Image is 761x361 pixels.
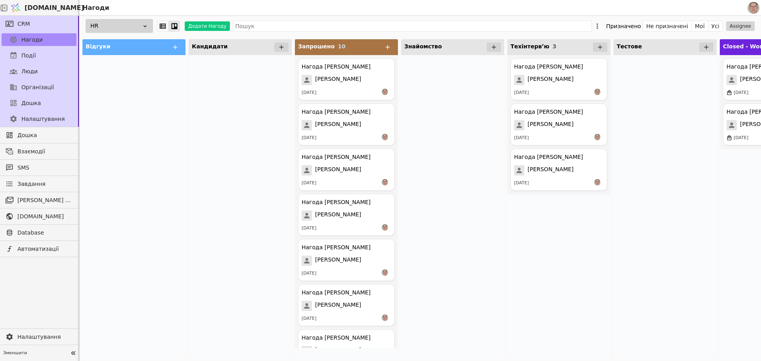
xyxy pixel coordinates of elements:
[302,135,316,141] div: [DATE]
[17,245,73,253] span: Автоматизації
[528,165,574,176] span: [PERSON_NAME]
[3,350,68,357] span: Зменшити
[594,89,600,95] img: РS
[2,49,76,62] a: Події
[404,43,442,50] span: Знайомство
[708,21,723,32] button: Усі
[315,256,361,266] span: [PERSON_NAME]
[17,333,73,341] span: Налаштування
[734,135,748,141] div: [DATE]
[21,36,43,44] span: Нагоди
[2,145,76,158] a: Взаємодії
[514,90,529,96] div: [DATE]
[302,334,371,342] div: Нагода [PERSON_NAME]
[2,210,76,223] a: [DOMAIN_NAME]
[514,108,583,116] div: Нагода [PERSON_NAME]
[17,164,73,172] span: SMS
[298,43,335,50] span: Запрошено
[315,210,361,221] span: [PERSON_NAME]
[643,21,692,32] button: Не призначені
[302,243,371,252] div: Нагода [PERSON_NAME]
[17,212,73,221] span: [DOMAIN_NAME]
[727,135,732,141] img: marketplace.svg
[2,243,76,255] a: Автоматизації
[2,226,76,239] a: Database
[17,229,73,237] span: Database
[233,21,592,32] input: Пошук
[79,3,109,13] h2: Нагоди
[298,149,395,191] div: Нагода [PERSON_NAME][PERSON_NAME][DATE]РS
[514,135,529,141] div: [DATE]
[302,288,371,297] div: Нагода [PERSON_NAME]
[21,83,54,92] span: Організації
[514,153,583,161] div: Нагода [PERSON_NAME]
[382,134,388,140] img: РS
[302,108,371,116] div: Нагода [PERSON_NAME]
[692,21,708,32] button: Мої
[511,149,607,191] div: Нагода [PERSON_NAME][PERSON_NAME][DATE]РS
[2,178,76,190] a: Завдання
[2,81,76,94] a: Організації
[302,198,371,206] div: Нагода [PERSON_NAME]
[514,180,529,187] div: [DATE]
[606,21,641,32] div: Призначено
[553,43,556,50] span: 3
[514,63,583,71] div: Нагода [PERSON_NAME]
[21,115,65,123] span: Налаштування
[17,180,46,188] span: Завдання
[528,75,574,85] span: [PERSON_NAME]
[594,134,600,140] img: РS
[86,19,153,33] div: HR
[511,43,549,50] span: Техінтервʼю
[594,179,600,185] img: РS
[298,103,395,145] div: Нагода [PERSON_NAME][PERSON_NAME][DATE]РS
[21,99,41,107] span: Дошка
[382,179,388,185] img: РS
[17,20,30,28] span: CRM
[511,58,607,100] div: Нагода [PERSON_NAME][PERSON_NAME][DATE]РS
[86,43,111,50] span: Відгуки
[302,153,371,161] div: Нагода [PERSON_NAME]
[727,90,732,96] img: marketplace.svg
[382,224,388,231] img: РS
[302,180,316,187] div: [DATE]
[382,269,388,276] img: РS
[2,194,76,206] a: [PERSON_NAME] розсилки
[382,89,388,95] img: РS
[185,21,230,31] button: Додати Нагоду
[17,147,73,156] span: Взаємодії
[338,43,345,50] span: 10
[2,17,76,30] a: CRM
[298,284,395,326] div: Нагода [PERSON_NAME][PERSON_NAME][DATE]РS
[302,225,316,232] div: [DATE]
[25,3,84,13] span: [DOMAIN_NAME]
[315,120,361,130] span: [PERSON_NAME]
[2,113,76,125] a: Налаштування
[298,239,395,281] div: Нагода [PERSON_NAME][PERSON_NAME][DATE]РS
[617,43,642,50] span: Тестове
[298,194,395,236] div: Нагода [PERSON_NAME][PERSON_NAME][DATE]РS
[298,58,395,100] div: Нагода [PERSON_NAME][PERSON_NAME][DATE]РS
[315,301,361,311] span: [PERSON_NAME]
[8,0,79,15] a: [DOMAIN_NAME]
[17,196,73,204] span: [PERSON_NAME] розсилки
[17,131,73,139] span: Дошка
[315,346,361,356] span: [PERSON_NAME]
[21,52,36,60] span: Події
[315,165,361,176] span: [PERSON_NAME]
[511,103,607,145] div: Нагода [PERSON_NAME][PERSON_NAME][DATE]РS
[528,120,574,130] span: [PERSON_NAME]
[21,67,38,76] span: Люди
[2,97,76,109] a: Дошка
[302,270,316,277] div: [DATE]
[734,90,748,96] div: [DATE]
[315,75,361,85] span: [PERSON_NAME]
[748,2,759,14] img: 1560949290925-CROPPED-IMG_0201-2-.jpg
[302,63,371,71] div: Нагода [PERSON_NAME]
[2,33,76,46] a: Нагоди
[10,0,21,15] img: Logo
[2,330,76,343] a: Налаштування
[2,65,76,78] a: Люди
[302,315,316,322] div: [DATE]
[2,129,76,141] a: Дошка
